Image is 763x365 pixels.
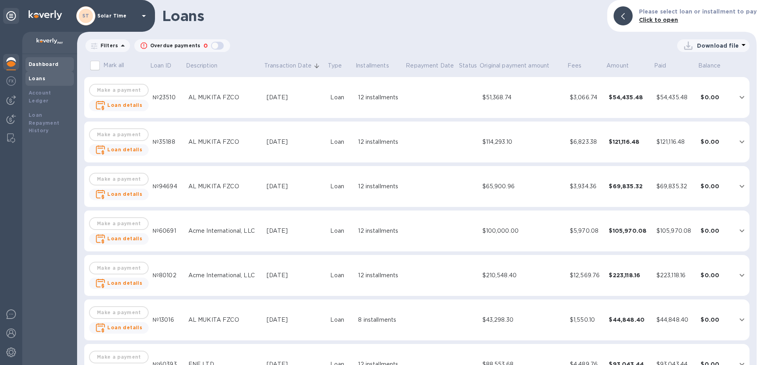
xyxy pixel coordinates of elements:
[736,180,748,192] button: expand row
[153,93,182,102] div: №23510
[654,62,677,70] span: Paid
[406,62,454,70] p: Repayment Date
[6,76,16,86] img: Foreign exchange
[188,227,260,235] div: Acme International, LLC
[698,62,731,70] span: Balance
[29,61,59,67] b: Dashboard
[89,189,149,200] button: Loan details
[29,10,62,20] img: Logo
[656,271,695,280] div: $223,118.16
[482,182,564,191] div: $65,900.96
[330,271,352,280] div: Loan
[356,62,399,70] span: Installments
[97,42,118,49] p: Filters
[150,42,200,49] p: Overdue payments
[358,182,402,191] div: 12 installments
[358,271,402,280] div: 12 installments
[107,280,142,286] b: Loan details
[480,62,560,70] span: Original payment amount
[267,93,324,102] div: [DATE]
[639,8,757,15] b: Please select loan or installment to pay
[330,93,352,102] div: Loan
[153,271,182,280] div: №80102
[701,271,731,279] div: $0.00
[609,271,650,279] div: $223,118.16
[736,314,748,326] button: expand row
[107,102,142,108] b: Loan details
[330,227,352,235] div: Loan
[358,93,402,102] div: 12 installments
[701,316,731,324] div: $0.00
[358,227,402,235] div: 12 installments
[482,138,564,146] div: $114,293.10
[570,316,603,324] div: $1,550.10
[103,61,124,70] p: Mark all
[736,269,748,281] button: expand row
[567,62,582,70] p: Fees
[188,182,260,191] div: AL MUKITA FZCO
[162,8,601,24] h1: Loans
[358,138,402,146] div: 12 installments
[609,182,650,190] div: $69,835.32
[29,75,45,81] b: Loans
[356,62,389,70] p: Installments
[186,62,217,70] p: Description
[267,227,324,235] div: [DATE]
[697,42,739,50] p: Download file
[567,62,592,70] span: Fees
[188,138,260,146] div: AL MUKITA FZCO
[606,62,639,70] span: Amount
[330,138,352,146] div: Loan
[459,62,477,70] p: Status
[606,62,629,70] p: Amount
[29,90,51,104] b: Account Ledger
[328,62,342,70] p: Type
[358,316,402,324] div: 8 installments
[153,182,182,191] div: №94694
[267,138,324,146] div: [DATE]
[330,182,352,191] div: Loan
[736,91,748,103] button: expand row
[3,8,19,24] div: Unpin categories
[609,227,650,235] div: $105,970.08
[570,93,603,102] div: $3,066.74
[89,100,149,111] button: Loan details
[701,182,731,190] div: $0.00
[701,138,731,146] div: $0.00
[107,236,142,241] b: Loan details
[609,138,650,146] div: $121,116.48
[188,271,260,280] div: Acme International, LLC
[267,316,324,324] div: [DATE]
[107,191,142,197] b: Loan details
[153,316,182,324] div: №13016
[89,144,149,156] button: Loan details
[267,182,324,191] div: [DATE]
[482,316,564,324] div: $43,298.30
[570,271,603,280] div: $12,569.76
[264,62,312,70] p: Transaction Date
[186,62,228,70] span: Description
[107,147,142,153] b: Loan details
[698,62,720,70] p: Balance
[153,138,182,146] div: №35188
[107,324,142,330] b: Loan details
[150,62,182,70] span: Loan ID
[82,13,89,19] b: ST
[89,233,149,245] button: Loan details
[570,182,603,191] div: $3,934.36
[570,138,603,146] div: $6,823.38
[29,112,60,134] b: Loan Repayment History
[654,62,666,70] p: Paid
[639,17,678,23] b: Click to open
[480,62,549,70] p: Original payment amount
[609,93,650,101] div: $54,435.48
[656,182,695,191] div: $69,835.32
[656,93,695,102] div: $54,435.48
[736,225,748,237] button: expand row
[701,93,731,101] div: $0.00
[656,316,695,324] div: $44,848.40
[656,227,695,235] div: $105,970.08
[701,227,731,235] div: $0.00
